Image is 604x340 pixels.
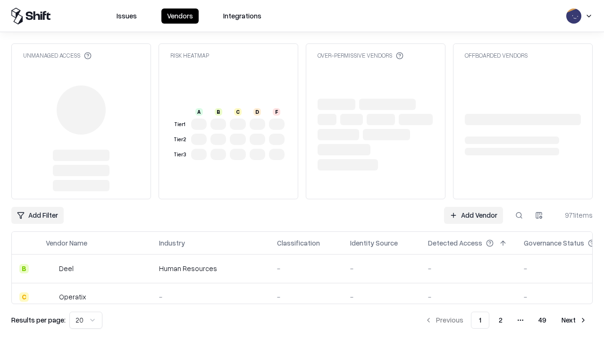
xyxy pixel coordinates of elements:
p: Results per page: [11,315,66,325]
div: - [428,263,509,273]
div: Risk Heatmap [170,51,209,59]
div: Deel [59,263,74,273]
div: Tier 2 [172,136,187,144]
div: Industry [159,238,185,248]
div: - [350,263,413,273]
button: Add Filter [11,207,64,224]
div: Classification [277,238,320,248]
div: Detected Access [428,238,482,248]
div: Vendor Name [46,238,87,248]
div: Operatix [59,292,86,302]
div: - [277,263,335,273]
div: Tier 3 [172,151,187,159]
button: 49 [531,312,554,329]
button: 1 [471,312,489,329]
button: 2 [491,312,510,329]
div: 971 items [555,210,593,220]
div: Offboarded Vendors [465,51,528,59]
img: Deel [46,264,55,273]
button: Vendors [161,8,199,24]
div: Human Resources [159,263,262,273]
div: C [19,292,29,302]
div: F [273,108,280,116]
button: Issues [111,8,143,24]
div: B [215,108,222,116]
img: Operatix [46,292,55,302]
button: Integrations [218,8,267,24]
div: D [253,108,261,116]
div: - [277,292,335,302]
div: Governance Status [524,238,584,248]
div: Over-Permissive Vendors [318,51,403,59]
button: Next [556,312,593,329]
div: A [195,108,203,116]
div: Tier 1 [172,120,187,128]
a: Add Vendor [444,207,503,224]
nav: pagination [419,312,593,329]
div: Unmanaged Access [23,51,92,59]
div: Identity Source [350,238,398,248]
div: - [428,292,509,302]
div: - [350,292,413,302]
div: B [19,264,29,273]
div: - [159,292,262,302]
div: C [234,108,242,116]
